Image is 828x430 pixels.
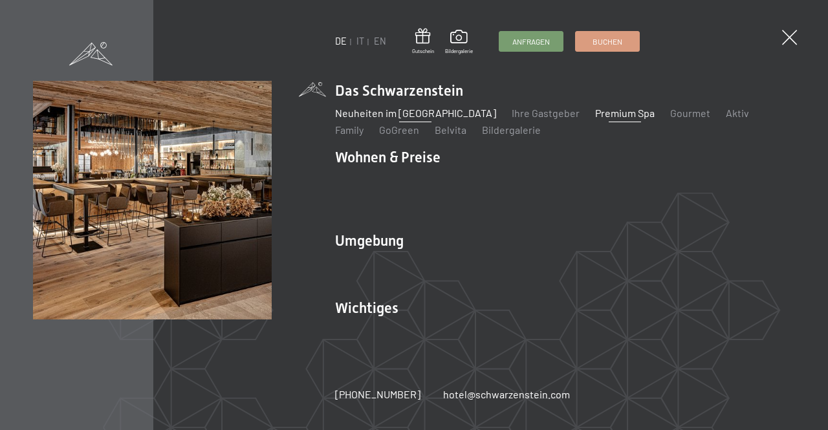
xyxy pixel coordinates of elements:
img: Ein Wellness-Urlaub in Südtirol – 7.700 m² Spa, 10 Saunen [33,81,272,319]
a: Ihre Gastgeber [512,107,580,119]
a: [PHONE_NUMBER] [335,387,420,402]
a: EN [374,36,386,47]
a: Premium Spa [595,107,655,119]
a: DE [335,36,347,47]
a: Bildergalerie [445,30,473,54]
a: Anfragen [499,32,563,51]
span: Gutschein [412,48,434,55]
span: Buchen [593,36,622,47]
a: Neuheiten im [GEOGRAPHIC_DATA] [335,107,496,119]
a: Bildergalerie [482,124,541,136]
a: hotel@schwarzenstein.com [443,387,570,402]
a: Buchen [576,32,639,51]
a: IT [356,36,364,47]
span: Bildergalerie [445,48,473,55]
span: Anfragen [512,36,550,47]
a: Gutschein [412,28,434,55]
a: Aktiv [726,107,749,119]
a: Gourmet [670,107,710,119]
a: Family [335,124,364,136]
a: Belvita [435,124,466,136]
span: [PHONE_NUMBER] [335,388,420,400]
a: GoGreen [379,124,419,136]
